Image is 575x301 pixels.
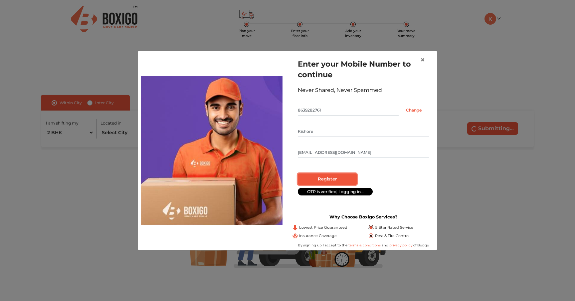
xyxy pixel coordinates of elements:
[292,214,434,219] h3: Why Choose Boxigo Services?
[415,51,430,69] button: Close
[298,126,429,137] input: Your Name
[375,225,413,230] span: 5 Star Rated Service
[141,76,283,225] img: relocation-img
[420,55,425,65] span: ×
[298,59,429,80] h1: Enter your Mobile Number to continue
[298,188,373,195] div: OTP is verified, Logging in...
[299,225,347,230] span: Lowest Price Guaranteed
[399,105,429,116] input: Change
[298,105,399,116] input: Mobile No
[292,243,434,248] div: By signing up I accept to the and of Boxigo
[375,233,410,239] span: Pest & Fire Control
[298,173,357,185] input: Register
[388,243,413,247] a: privacy policy
[299,233,337,239] span: Insurance Coverage
[298,147,429,158] input: Email Id
[298,86,429,94] div: Never Shared, Never Spammed
[348,243,382,247] a: terms & conditions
